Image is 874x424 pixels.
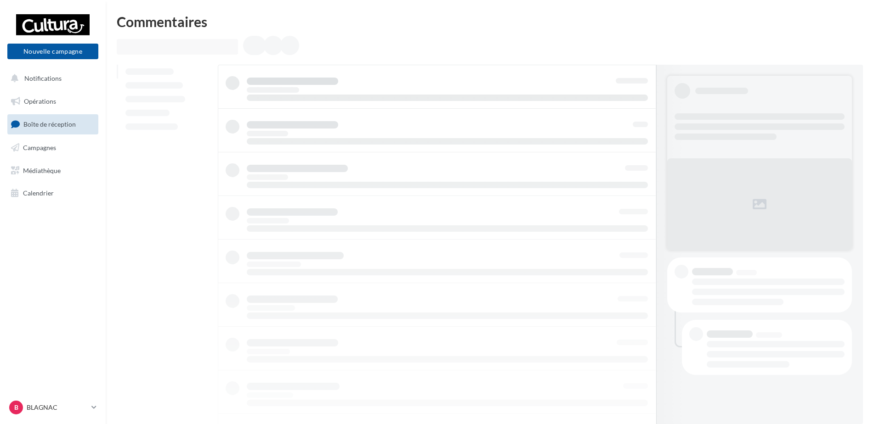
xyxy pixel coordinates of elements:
span: Opérations [24,97,56,105]
a: Campagnes [6,138,100,157]
p: BLAGNAC [27,403,88,412]
a: B BLAGNAC [7,399,98,416]
button: Nouvelle campagne [7,44,98,59]
span: Médiathèque [23,166,61,174]
span: Calendrier [23,189,54,197]
span: Campagnes [23,144,56,151]
span: B [14,403,18,412]
div: Commentaires [117,15,863,28]
a: Médiathèque [6,161,100,180]
a: Boîte de réception [6,114,100,134]
a: Calendrier [6,184,100,203]
span: Notifications [24,74,62,82]
button: Notifications [6,69,96,88]
span: Boîte de réception [23,120,76,128]
a: Opérations [6,92,100,111]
